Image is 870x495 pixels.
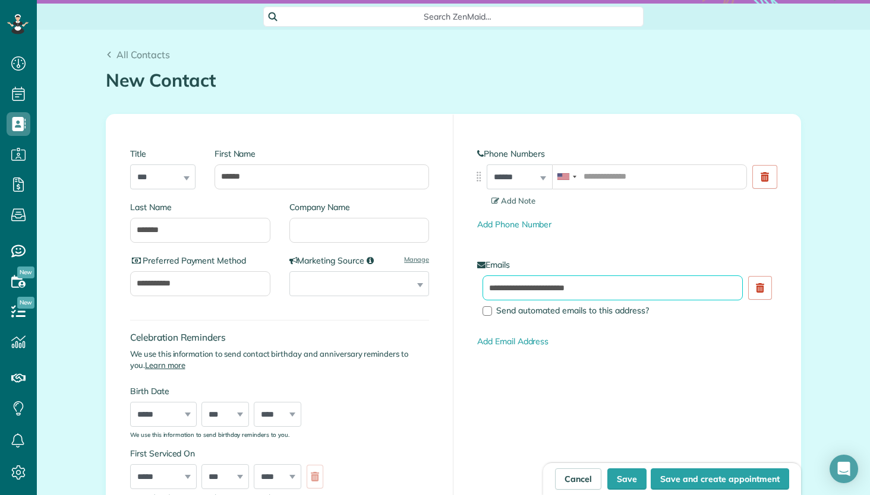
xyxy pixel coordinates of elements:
[106,71,801,90] h1: New Contact
[477,148,777,160] label: Phone Numbers
[404,255,429,264] a: Manage
[215,148,429,160] label: First Name
[130,148,196,160] label: Title
[491,196,535,205] span: Add Note
[145,360,185,370] a: Learn more
[607,468,647,490] button: Save
[477,219,551,230] a: Add Phone Number
[472,170,485,183] img: drag_indicator-119b368615184ecde3eda3c64c821f6cf29d3e2b97b89ee44bc31753036683e5.png
[130,431,289,438] sub: We use this information to send birthday reminders to you.
[130,448,329,459] label: First Serviced On
[289,201,430,213] label: Company Name
[17,297,34,309] span: New
[130,348,429,371] p: We use this information to send contact birthday and anniversary reminders to you.
[17,266,34,278] span: New
[130,201,270,213] label: Last Name
[130,332,429,342] h4: Celebration Reminders
[289,255,430,266] label: Marketing Source
[477,336,549,347] a: Add Email Address
[477,259,777,271] label: Emails
[496,305,649,316] span: Send automated emails to this address?
[116,49,170,61] span: All Contacts
[651,468,789,490] button: Save and create appointment
[830,455,858,483] div: Open Intercom Messenger
[555,468,601,490] a: Cancel
[553,165,580,189] div: United States: +1
[106,47,170,62] a: All Contacts
[130,255,270,266] label: Preferred Payment Method
[130,385,329,397] label: Birth Date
